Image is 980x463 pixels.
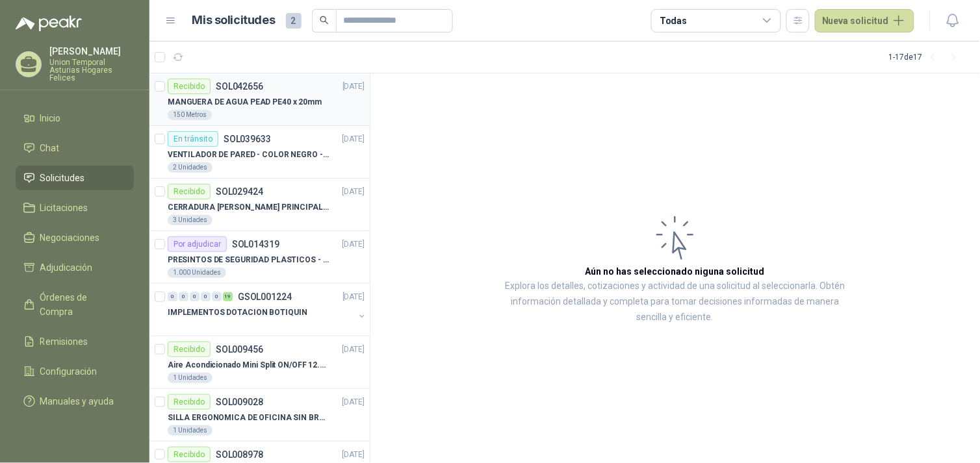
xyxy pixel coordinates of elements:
[16,255,134,280] a: Adjudicación
[149,389,370,442] a: RecibidoSOL009028[DATE] SILLA ERGONOMICA DE OFICINA SIN BRAZOS1 Unidades
[40,201,88,215] span: Licitaciones
[342,81,365,93] p: [DATE]
[168,342,211,357] div: Recibido
[586,264,765,279] h3: Aún no has seleccionado niguna solicitud
[168,184,211,199] div: Recibido
[500,279,850,325] p: Explora los detalles, cotizaciones y actividad de una solicitud al seleccionarla. Obtén informaci...
[16,195,134,220] a: Licitaciones
[40,334,88,349] span: Remisiones
[660,14,687,28] div: Todas
[168,292,177,301] div: 0
[16,16,82,31] img: Logo peakr
[342,396,365,408] p: [DATE]
[40,141,60,155] span: Chat
[179,292,188,301] div: 0
[212,292,222,301] div: 0
[168,215,213,225] div: 3 Unidades
[16,359,134,384] a: Configuración
[168,307,307,319] p: IMPLEMENTOS DOTACION BOTIQUIN
[232,240,279,249] p: SOL014319
[192,11,276,30] h1: Mis solicitudes
[168,96,322,108] p: MANGUERA DE AGUA PEAD PE40 x 20mm
[149,126,370,179] a: En tránsitoSOL039633[DATE] VENTILADOR DE PARED - COLOR NEGRO - MARCA SAMURAI2 Unidades
[342,133,365,145] p: [DATE]
[16,389,134,414] a: Manuales y ayuda
[168,268,226,278] div: 1.000 Unidades
[168,289,367,331] a: 0 0 0 0 0 19 GSOL001224[DATE] IMPLEMENTOS DOTACION BOTIQUIN
[40,260,93,275] span: Adjudicación
[40,290,122,319] span: Órdenes de Compra
[40,171,85,185] span: Solicitudes
[168,236,227,252] div: Por adjudicar
[342,291,365,303] p: [DATE]
[168,201,329,214] p: CERRADURA [PERSON_NAME] PRINCIPAL - LINEA ECONOMICA
[320,16,329,25] span: search
[168,412,329,424] p: SILLA ERGONOMICA DE OFICINA SIN BRAZOS
[168,131,218,147] div: En tránsito
[168,394,211,410] div: Recibido
[149,73,370,126] a: RecibidoSOL042656[DATE] MANGUERA DE AGUA PEAD PE40 x 20mm150 Metros
[201,292,211,301] div: 0
[216,345,263,354] p: SOL009456
[168,254,329,266] p: PRESINTOS DE SEGURIDAD PLASTICOS - TIPO [PERSON_NAME]
[216,82,263,91] p: SOL042656
[168,373,213,383] div: 1 Unidades
[342,238,365,251] p: [DATE]
[286,13,302,29] span: 2
[223,292,233,301] div: 19
[16,329,134,354] a: Remisiones
[49,58,134,82] p: Union Temporal Asturias Hogares Felices
[40,394,114,408] span: Manuales y ayuda
[168,425,213,436] div: 1 Unidades
[149,336,370,389] a: RecibidoSOL009456[DATE] Aire Acondicionado Mini Split ON/OFF 12.000 BTU 220 Voltios (Que NO sea i...
[342,186,365,198] p: [DATE]
[224,134,271,144] p: SOL039633
[49,47,134,56] p: [PERSON_NAME]
[168,447,211,462] div: Recibido
[149,179,370,231] a: RecibidoSOL029424[DATE] CERRADURA [PERSON_NAME] PRINCIPAL - LINEA ECONOMICA3 Unidades
[40,231,100,245] span: Negociaciones
[815,9,914,32] button: Nueva solicitud
[16,136,134,160] a: Chat
[216,187,263,196] p: SOL029424
[40,364,97,379] span: Configuración
[238,292,292,301] p: GSOL001224
[40,111,61,125] span: Inicio
[889,47,964,68] div: 1 - 17 de 17
[216,397,263,407] p: SOL009028
[16,106,134,131] a: Inicio
[216,450,263,459] p: SOL008978
[168,110,212,120] div: 150 Metros
[168,149,329,161] p: VENTILADOR DE PARED - COLOR NEGRO - MARCA SAMURAI
[149,231,370,284] a: Por adjudicarSOL014319[DATE] PRESINTOS DE SEGURIDAD PLASTICOS - TIPO [PERSON_NAME]1.000 Unidades
[168,359,329,371] p: Aire Acondicionado Mini Split ON/OFF 12.000 BTU 220 Voltios (Que NO sea inverter)
[168,79,211,94] div: Recibido
[16,166,134,190] a: Solicitudes
[168,162,213,173] div: 2 Unidades
[16,285,134,324] a: Órdenes de Compra
[190,292,200,301] div: 0
[342,344,365,356] p: [DATE]
[16,225,134,250] a: Negociaciones
[342,449,365,461] p: [DATE]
